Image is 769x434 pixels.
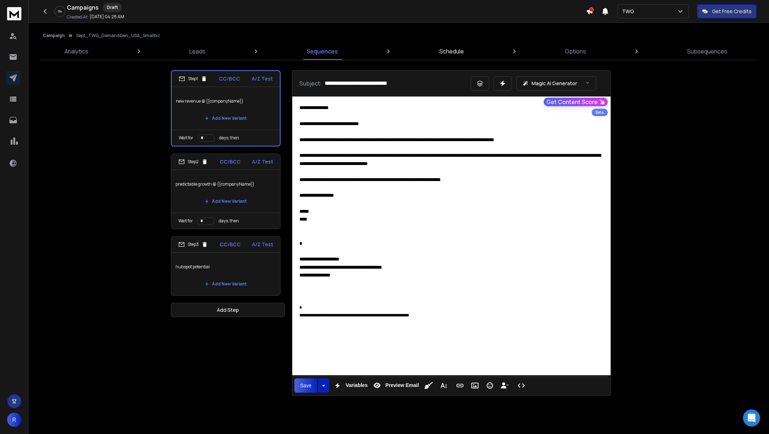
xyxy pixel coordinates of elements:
[252,241,273,248] p: A/Z Test
[483,378,497,393] button: Emoticons
[179,76,207,82] div: Step 1
[252,75,273,82] p: A/Z Test
[185,43,210,60] a: Leads
[307,47,338,56] p: Sequences
[344,382,369,388] span: Variables
[219,135,239,141] p: days, then
[565,47,586,56] p: Options
[171,70,281,146] li: Step1CC/BCCA/Z Testnew revenue @ {{companyName}}Add New VariantWait fordays, then
[176,91,276,111] p: new revenue @ {{companyName}}
[43,33,65,38] button: Campaign
[252,158,273,165] p: A/Z Test
[294,378,317,393] button: Save
[220,158,241,165] p: CC/BCC
[622,8,637,15] p: TWG
[60,43,93,60] a: Analytics
[171,154,281,229] li: Step2CC/BCCA/Z Testpredictable growth @ {{companyName}}Add New VariantWait fordays, then
[516,76,596,91] button: Magic AI Generator
[76,33,160,38] p: Sept_TWG_DemandGen_USA_Smallbiz
[189,47,205,56] p: Leads
[437,378,450,393] button: More Text
[299,79,322,88] p: Subject:
[743,409,760,427] div: Open Intercom Messenger
[199,277,252,291] button: Add New Variant
[67,14,88,20] p: Created At:
[468,378,482,393] button: Insert Image (⌘P)
[220,241,241,248] p: CC/BCC
[453,378,467,393] button: Insert Link (⌘K)
[176,174,276,194] p: predictable growth @ {{companyName}}
[514,378,528,393] button: Code View
[532,80,577,87] p: Magic AI Generator
[7,7,21,20] img: logo
[384,382,420,388] span: Preview Email
[435,43,468,60] a: Schedule
[687,47,727,56] p: Subsequences
[7,413,21,427] button: R
[178,241,208,248] div: Step 3
[179,135,193,141] p: Wait for
[683,43,732,60] a: Subsequences
[67,3,99,12] h1: Campaigns
[178,159,208,165] div: Step 2
[219,218,239,224] p: days, then
[176,257,276,277] p: hubspot potential
[171,236,281,296] li: Step3CC/BCCA/Z Testhubspot potentialAdd New Variant
[58,9,62,14] p: 0 %
[439,47,464,56] p: Schedule
[561,43,590,60] a: Options
[544,98,608,106] button: Get Content Score
[171,303,285,317] button: Add Step
[178,218,193,224] p: Wait for
[498,378,512,393] button: Insert Unsubscribe Link
[64,47,88,56] p: Analytics
[697,4,757,19] button: Get Free Credits
[219,75,240,82] p: CC/BCC
[331,378,369,393] button: Variables
[370,378,420,393] button: Preview Email
[712,8,752,15] p: Get Free Credits
[302,43,342,60] a: Sequences
[422,378,435,393] button: Clean HTML
[199,111,252,125] button: Add New Variant
[592,109,608,116] div: Beta
[103,3,122,12] div: Draft
[90,14,124,20] p: [DATE] 04:28 AM
[199,194,252,208] button: Add New Variant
